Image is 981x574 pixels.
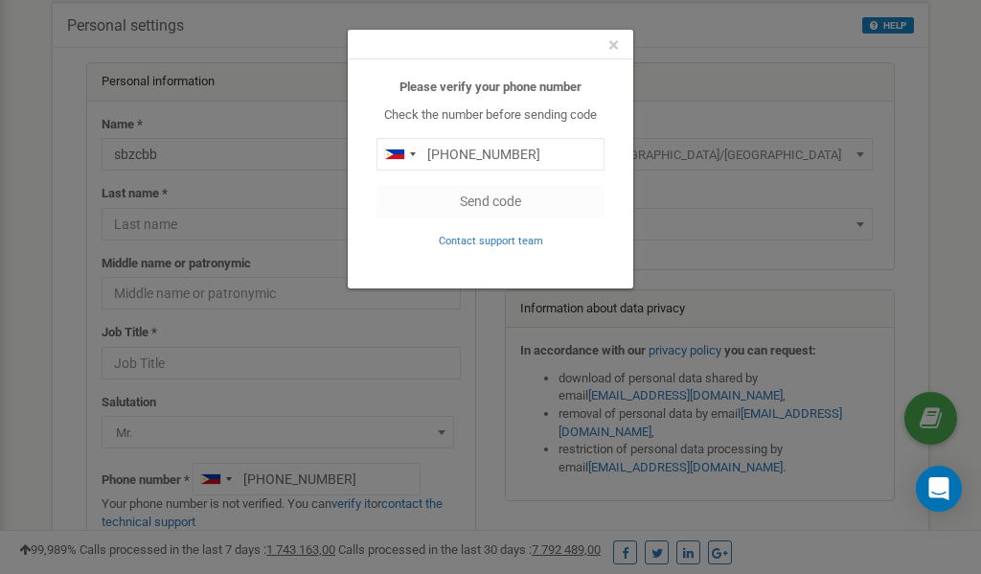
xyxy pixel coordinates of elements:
[916,466,962,512] div: Open Intercom Messenger
[376,185,605,218] button: Send code
[377,139,422,170] div: Telephone country code
[376,138,605,171] input: 0905 123 4567
[376,106,605,125] p: Check the number before sending code
[399,80,582,94] b: Please verify your phone number
[608,35,619,56] button: Close
[608,34,619,57] span: ×
[439,235,543,247] small: Contact support team
[439,233,543,247] a: Contact support team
